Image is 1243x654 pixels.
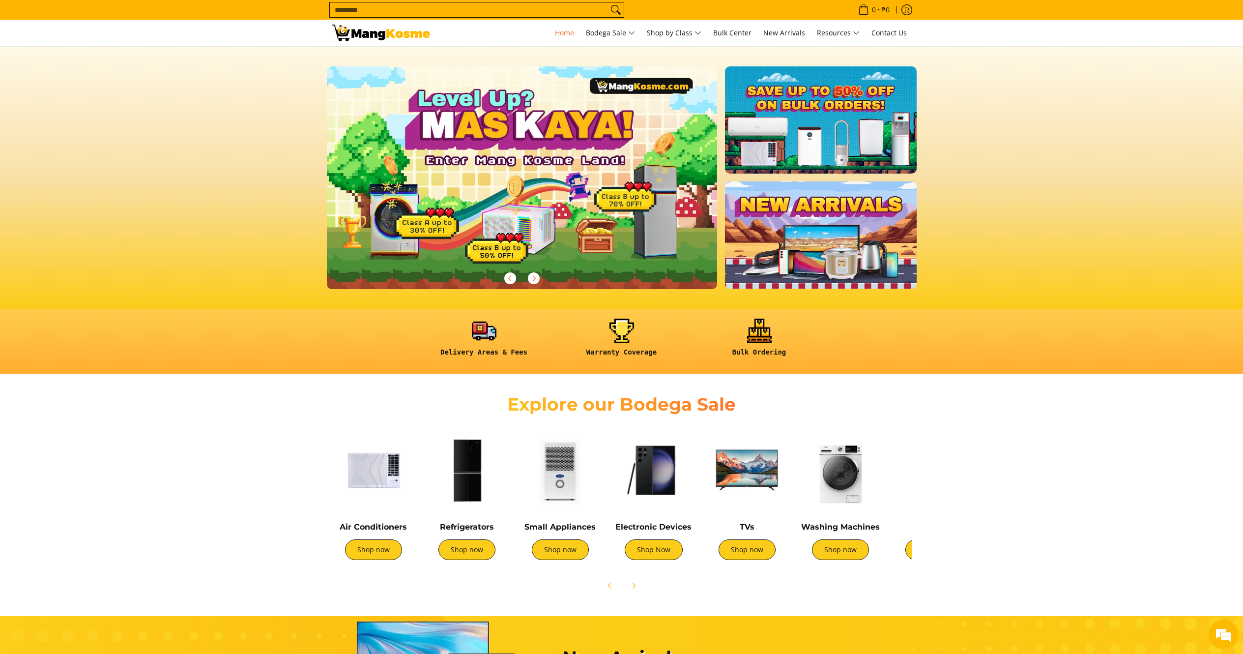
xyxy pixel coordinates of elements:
[555,28,574,37] span: Home
[558,319,686,364] a: <h6><strong>Warranty Coverage</strong></h6>
[586,27,635,39] span: Bodega Sale
[524,522,596,532] a: Small Appliances
[581,20,640,46] a: Bodega Sale
[880,6,891,13] span: ₱0
[612,428,695,512] img: Electronic Devices
[479,393,764,416] h2: Explore our Bodega Sale
[625,539,683,560] a: Shop Now
[340,522,407,532] a: Air Conditioners
[345,539,402,560] a: Shop now
[499,268,521,289] button: Previous
[855,4,893,15] span: •
[642,20,706,46] a: Shop by Class
[550,20,579,46] a: Home
[892,428,976,512] img: Cookers
[812,539,869,560] a: Shop now
[905,539,962,560] a: Shop now
[708,20,756,46] a: Bulk Center
[623,575,644,596] button: Next
[647,27,701,39] span: Shop by Class
[438,539,495,560] a: Shop now
[332,428,415,512] img: Air Conditioners
[695,319,823,364] a: <h6><strong>Bulk Ordering</strong></h6>
[719,539,776,560] a: Shop now
[817,27,860,39] span: Resources
[599,575,621,596] button: Previous
[523,268,545,289] button: Next
[615,522,692,532] a: Electronic Devices
[425,428,509,512] img: Refrigerators
[332,25,430,41] img: Mang Kosme: Your Home Appliances Warehouse Sale Partner!
[867,20,912,46] a: Contact Us
[758,20,810,46] a: New Arrivals
[608,2,624,17] button: Search
[871,28,907,37] span: Contact Us
[763,28,805,37] span: New Arrivals
[420,319,548,364] a: <h6><strong>Delivery Areas & Fees</strong></h6>
[812,20,865,46] a: Resources
[532,539,589,560] a: Shop now
[799,428,882,512] img: Washing Machines
[801,522,880,532] a: Washing Machines
[740,522,754,532] a: TVs
[440,522,494,532] a: Refrigerators
[705,428,789,512] img: TVs
[440,20,912,46] nav: Main Menu
[870,6,877,13] span: 0
[713,28,752,37] span: Bulk Center
[327,66,718,289] img: Gaming desktop banner
[519,428,602,512] img: Small Appliances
